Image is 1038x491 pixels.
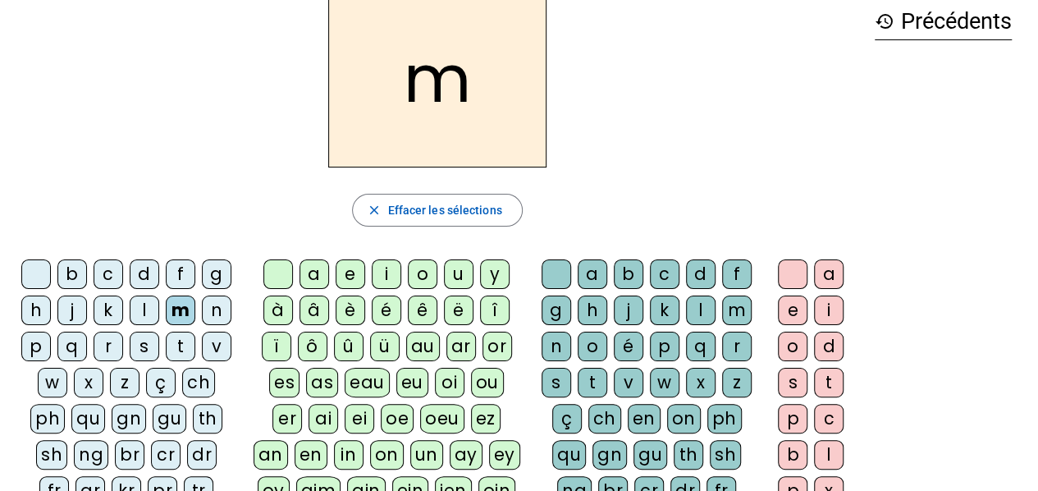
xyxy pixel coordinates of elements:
div: v [614,368,643,397]
div: ô [298,332,327,361]
div: br [115,440,144,470]
div: è [336,296,365,325]
div: x [74,368,103,397]
div: ar [446,332,476,361]
div: c [814,404,844,434]
div: k [94,296,123,325]
div: p [778,404,807,434]
div: q [57,332,87,361]
div: ch [588,404,621,434]
div: ç [146,368,176,397]
div: z [110,368,139,397]
div: r [94,332,123,361]
div: a [578,259,607,289]
div: s [542,368,571,397]
div: ai [309,404,338,434]
div: y [480,259,510,289]
div: f [722,259,752,289]
span: Effacer les sélections [387,200,501,220]
div: a [814,259,844,289]
div: th [674,440,703,470]
div: q [686,332,716,361]
div: au [406,332,440,361]
div: e [778,296,807,325]
div: g [542,296,571,325]
div: sh [36,440,67,470]
div: ph [30,404,65,434]
div: ay [450,440,482,470]
div: oeu [420,404,464,434]
div: oi [435,368,464,397]
div: e [336,259,365,289]
div: on [370,440,404,470]
div: d [686,259,716,289]
div: ë [444,296,473,325]
div: as [306,368,338,397]
div: d [130,259,159,289]
div: c [94,259,123,289]
div: x [686,368,716,397]
div: l [814,440,844,470]
div: es [269,368,300,397]
div: p [650,332,679,361]
div: ç [552,404,582,434]
div: gu [633,440,667,470]
div: or [482,332,512,361]
div: z [722,368,752,397]
div: i [814,296,844,325]
div: gn [592,440,627,470]
div: t [814,368,844,397]
div: w [38,368,67,397]
div: gu [153,404,186,434]
div: cr [151,440,181,470]
div: g [202,259,231,289]
div: ph [707,404,742,434]
div: o [408,259,437,289]
div: à [263,296,293,325]
div: gn [112,404,146,434]
div: j [614,296,643,325]
div: en [628,404,661,434]
div: ê [408,296,437,325]
div: m [722,296,752,325]
div: v [202,332,231,361]
div: f [166,259,195,289]
div: n [542,332,571,361]
div: o [778,332,807,361]
div: a [300,259,329,289]
div: d [814,332,844,361]
div: er [272,404,302,434]
div: dr [187,440,217,470]
div: p [21,332,51,361]
div: in [334,440,364,470]
mat-icon: history [875,11,894,31]
div: ey [489,440,520,470]
div: c [650,259,679,289]
div: qu [552,440,586,470]
div: ï [262,332,291,361]
div: î [480,296,510,325]
div: eu [396,368,428,397]
mat-icon: close [366,203,381,218]
div: t [578,368,607,397]
div: r [722,332,752,361]
div: é [614,332,643,361]
div: un [410,440,443,470]
div: sh [710,440,741,470]
div: qu [71,404,105,434]
div: û [334,332,364,361]
h3: Précédents [875,3,1012,40]
div: s [778,368,807,397]
div: i [372,259,401,289]
div: ez [471,404,501,434]
div: ou [471,368,504,397]
div: oe [381,404,414,434]
div: w [650,368,679,397]
div: u [444,259,473,289]
div: ng [74,440,108,470]
div: ü [370,332,400,361]
div: on [667,404,701,434]
div: b [57,259,87,289]
div: s [130,332,159,361]
div: h [578,296,607,325]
